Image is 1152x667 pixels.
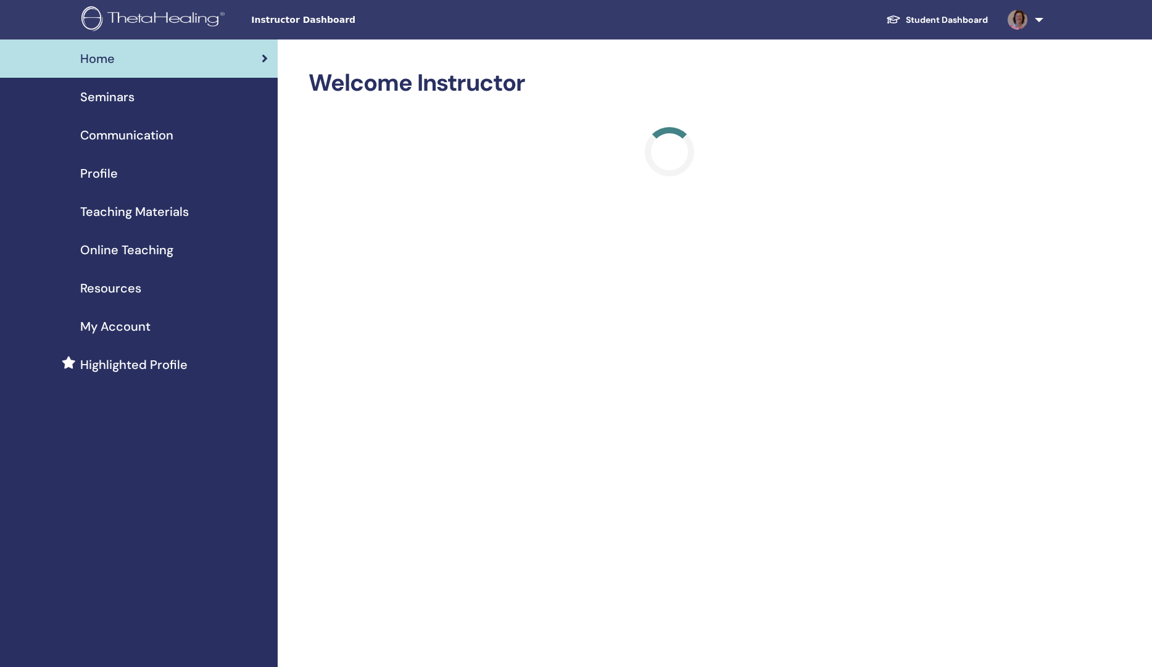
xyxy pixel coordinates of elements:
img: default.jpg [1008,10,1027,30]
span: Online Teaching [80,241,173,259]
span: Profile [80,164,118,183]
span: Seminars [80,88,135,106]
span: Highlighted Profile [80,355,188,374]
h2: Welcome Instructor [309,69,1030,97]
img: graduation-cap-white.svg [886,14,901,25]
span: Instructor Dashboard [251,14,436,27]
span: Communication [80,126,173,144]
span: Home [80,49,115,68]
a: Student Dashboard [876,9,998,31]
span: Resources [80,279,141,297]
span: My Account [80,317,151,336]
img: logo.png [81,6,229,34]
span: Teaching Materials [80,202,189,221]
